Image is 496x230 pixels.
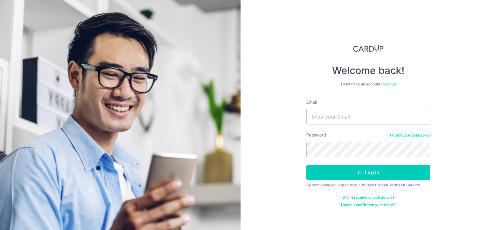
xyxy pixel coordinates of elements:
[361,183,386,187] a: Privacy Policy
[306,64,430,77] h4: Welcome back!
[306,165,430,180] button: Log in
[343,195,394,200] a: Didn't receive unlock details?
[383,82,396,86] a: Sign up
[306,183,430,188] div: By continuing you agree to our &
[306,132,326,138] label: Password
[341,202,396,207] a: Haven't confirmed your email?
[390,133,430,138] a: Forgot your password?
[353,45,383,52] img: CardUp Logo
[306,109,430,124] input: Enter your Email
[306,82,430,87] div: Don’t have an account?
[306,99,317,105] label: Email
[389,183,420,187] a: Terms Of Service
